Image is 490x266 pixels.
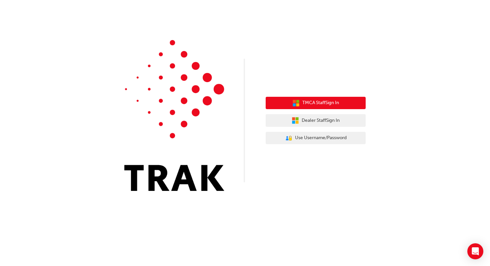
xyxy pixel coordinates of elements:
span: TMCA Staff Sign In [302,99,339,107]
span: Dealer Staff Sign In [302,117,340,124]
div: Open Intercom Messenger [467,243,483,259]
button: Dealer StaffSign In [266,114,366,127]
button: Use Username/Password [266,132,366,145]
img: Trak [124,40,224,191]
span: Use Username/Password [295,134,347,142]
button: TMCA StaffSign In [266,97,366,109]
